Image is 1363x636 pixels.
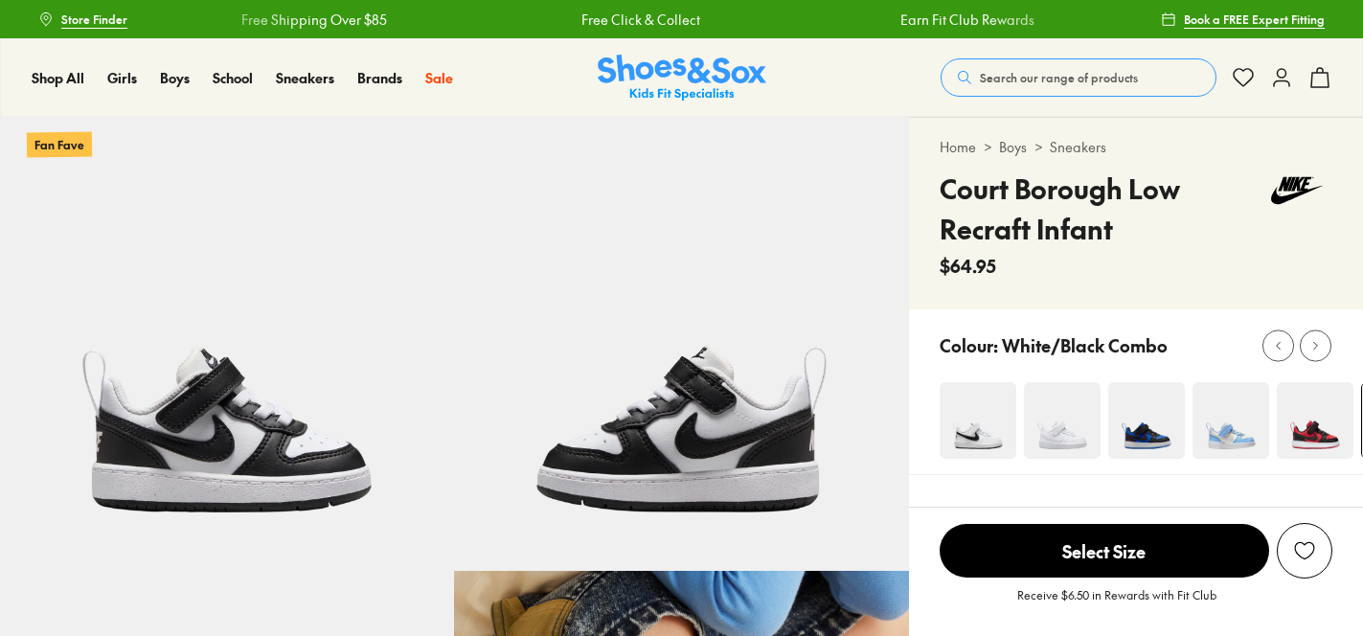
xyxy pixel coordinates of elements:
[160,68,190,87] span: Boys
[1184,11,1325,28] span: Book a FREE Expert Fitting
[27,131,92,157] p: Fan Fave
[940,524,1269,578] span: Select Size
[1017,586,1216,621] p: Receive $6.50 in Rewards with Fit Club
[276,68,334,87] span: Sneakers
[32,68,84,88] a: Shop All
[357,68,402,87] span: Brands
[940,506,1049,532] p: Selected Size:
[107,68,137,87] span: Girls
[276,68,334,88] a: Sneakers
[1002,332,1168,358] p: White/Black Combo
[940,169,1262,249] h4: Court Borough Low Recraft Infant
[984,10,1129,30] a: Free Shipping Over $85
[1261,169,1332,213] img: Vendor logo
[38,2,127,36] a: Store Finder
[1161,2,1325,36] a: Book a FREE Expert Fitting
[1108,382,1185,459] img: 4-501990_1
[980,69,1138,86] span: Search our range of products
[663,10,797,30] a: Earn Fit Club Rewards
[940,253,996,279] span: $64.95
[1193,382,1269,459] img: 4-537485_1
[107,68,137,88] a: Girls
[940,137,1332,157] div: > >
[213,68,253,87] span: School
[598,55,766,102] a: Shoes & Sox
[1024,382,1101,459] img: 4-454363_1
[454,117,908,571] img: 5-552060_1
[1277,523,1332,579] button: Add to Wishlist
[941,58,1216,97] button: Search our range of products
[940,523,1269,579] button: Select Size
[1277,382,1353,459] img: 4-501996_1
[160,68,190,88] a: Boys
[940,137,976,157] a: Home
[32,68,84,87] span: Shop All
[940,332,998,358] p: Colour:
[1050,137,1106,157] a: Sneakers
[425,68,453,88] a: Sale
[213,68,253,88] a: School
[999,137,1027,157] a: Boys
[940,382,1016,459] img: 4-454357_1
[344,10,463,30] a: Free Click & Collect
[357,68,402,88] a: Brands
[425,68,453,87] span: Sale
[598,55,766,102] img: SNS_Logo_Responsive.svg
[61,11,127,28] span: Store Finder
